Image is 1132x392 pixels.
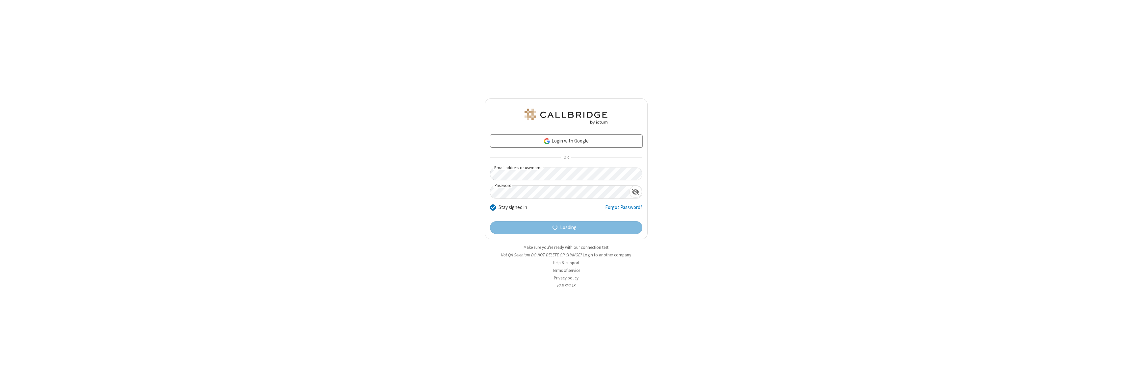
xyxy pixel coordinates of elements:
[524,245,608,250] a: Make sure you're ready with our connection test
[560,224,579,231] span: Loading...
[485,282,648,289] li: v2.6.352.13
[490,186,629,198] input: Password
[490,221,642,234] button: Loading...
[629,186,642,198] div: Show password
[543,138,551,145] img: google-icon.png
[561,153,571,162] span: OR
[490,168,642,180] input: Email address or username
[605,204,642,216] a: Forgot Password?
[552,268,580,273] a: Terms of service
[485,252,648,258] li: Not QA Selenium DO NOT DELETE OR CHANGE?
[554,275,579,281] a: Privacy policy
[490,134,642,147] a: Login with Google
[553,260,579,266] a: Help & support
[583,252,631,258] button: Login to another company
[499,204,527,211] label: Stay signed in
[523,109,609,124] img: QA Selenium DO NOT DELETE OR CHANGE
